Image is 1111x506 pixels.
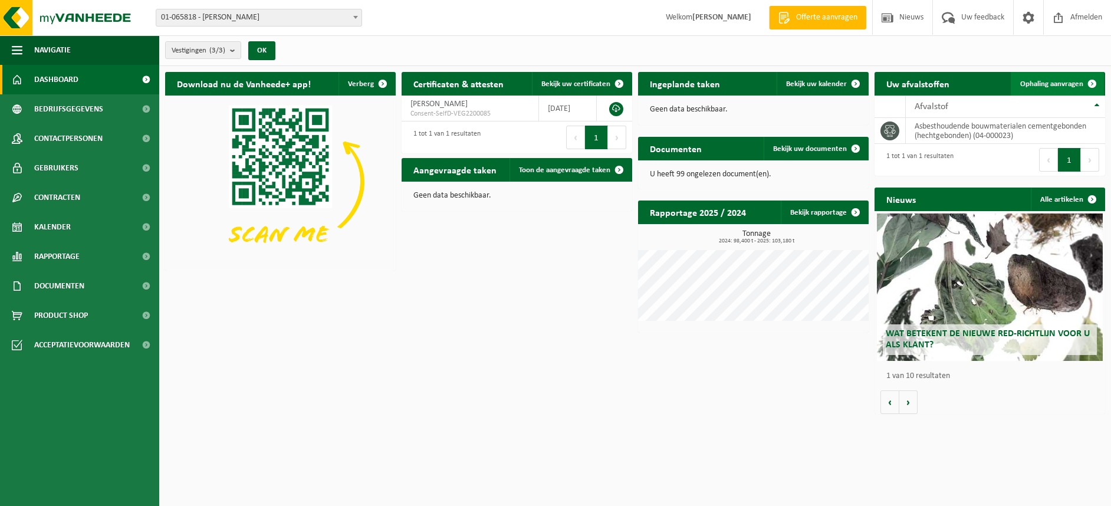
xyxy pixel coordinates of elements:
img: Download de VHEPlus App [165,96,396,268]
span: Bekijk uw documenten [773,145,847,153]
p: U heeft 99 ongelezen document(en). [650,170,857,179]
h2: Nieuws [875,188,928,211]
a: Wat betekent de nieuwe RED-richtlijn voor u als klant? [877,213,1103,361]
button: Vorige [880,390,899,414]
span: Wat betekent de nieuwe RED-richtlijn voor u als klant? [886,329,1090,350]
a: Offerte aanvragen [769,6,866,29]
span: Navigatie [34,35,71,65]
count: (3/3) [209,47,225,54]
span: 01-065818 - VANDEWAETERE KRIS - EERNEGEM [156,9,362,27]
a: Ophaling aanvragen [1011,72,1104,96]
span: Bedrijfsgegevens [34,94,103,124]
span: Acceptatievoorwaarden [34,330,130,360]
p: 1 van 10 resultaten [886,372,1099,380]
span: Product Shop [34,301,88,330]
button: Verberg [338,72,395,96]
td: asbesthoudende bouwmaterialen cementgebonden (hechtgebonden) (04-000023) [906,118,1105,144]
button: Previous [566,126,585,149]
button: Vestigingen(3/3) [165,41,241,59]
span: Bekijk uw kalender [786,80,847,88]
button: Volgende [899,390,918,414]
button: Next [1081,148,1099,172]
a: Bekijk uw certificaten [532,72,631,96]
h2: Aangevraagde taken [402,158,508,181]
a: Bekijk uw kalender [777,72,867,96]
button: Next [608,126,626,149]
h2: Documenten [638,137,714,160]
div: 1 tot 1 van 1 resultaten [880,147,954,173]
span: Dashboard [34,65,78,94]
button: 1 [1058,148,1081,172]
button: 1 [585,126,608,149]
a: Toon de aangevraagde taken [510,158,631,182]
h2: Certificaten & attesten [402,72,515,95]
a: Bekijk rapportage [781,201,867,224]
span: Gebruikers [34,153,78,183]
td: [DATE] [539,96,597,121]
span: [PERSON_NAME] [410,100,468,109]
span: Offerte aanvragen [793,12,860,24]
div: 1 tot 1 van 1 resultaten [407,124,481,150]
span: Kalender [34,212,71,242]
p: Geen data beschikbaar. [650,106,857,114]
span: Contracten [34,183,80,212]
h2: Ingeplande taken [638,72,732,95]
h2: Rapportage 2025 / 2024 [638,201,758,224]
h3: Tonnage [644,230,869,244]
span: Afvalstof [915,102,948,111]
span: 2024: 98,400 t - 2025: 103,180 t [644,238,869,244]
a: Alle artikelen [1031,188,1104,211]
h2: Download nu de Vanheede+ app! [165,72,323,95]
span: Contactpersonen [34,124,103,153]
span: Consent-SelfD-VEG2200085 [410,109,530,119]
span: 01-065818 - VANDEWAETERE KRIS - EERNEGEM [156,9,361,26]
a: Bekijk uw documenten [764,137,867,160]
span: Ophaling aanvragen [1020,80,1083,88]
button: OK [248,41,275,60]
span: Documenten [34,271,84,301]
button: Previous [1039,148,1058,172]
span: Vestigingen [172,42,225,60]
strong: [PERSON_NAME] [692,13,751,22]
span: Bekijk uw certificaten [541,80,610,88]
h2: Uw afvalstoffen [875,72,961,95]
span: Verberg [348,80,374,88]
span: Toon de aangevraagde taken [519,166,610,174]
span: Rapportage [34,242,80,271]
p: Geen data beschikbaar. [413,192,620,200]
